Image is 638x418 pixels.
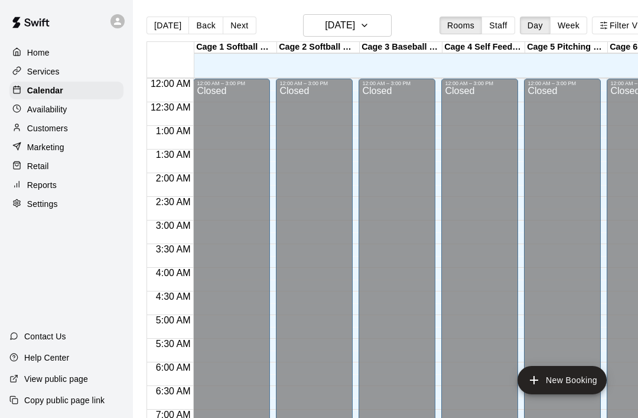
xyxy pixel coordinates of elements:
p: Marketing [27,141,64,153]
p: Settings [27,198,58,210]
div: 12:00 AM – 3:00 PM [279,80,349,86]
span: 1:00 AM [153,126,194,136]
span: 4:30 AM [153,291,194,302]
div: Cage 1 Softball Machine/Live [194,42,277,53]
a: Customers [9,119,123,137]
p: Calendar [27,85,63,96]
span: 2:00 AM [153,173,194,183]
p: Retail [27,160,49,172]
div: 12:00 AM – 3:00 PM [528,80,597,86]
span: 12:00 AM [148,79,194,89]
p: Customers [27,122,68,134]
span: 2:30 AM [153,197,194,207]
button: [DATE] [303,14,392,37]
p: Help Center [24,352,69,364]
a: Retail [9,157,123,175]
a: Settings [9,195,123,213]
h6: [DATE] [325,17,355,34]
span: 5:00 AM [153,315,194,325]
button: Rooms [440,17,482,34]
span: 3:30 AM [153,244,194,254]
p: Copy public page link [24,394,105,406]
p: View public page [24,373,88,385]
p: Availability [27,103,67,115]
div: Cage 5 Pitching Lane/Live [525,42,608,53]
span: 3:00 AM [153,221,194,231]
p: Services [27,66,60,77]
span: 6:30 AM [153,386,194,396]
div: Cage 4 Self Feeder Baseball Machine/Live [442,42,525,53]
a: Marketing [9,138,123,156]
span: 1:30 AM [153,150,194,160]
div: Cage 3 Baseball Machine/Softball Machine [360,42,442,53]
button: Back [188,17,223,34]
span: 5:30 AM [153,339,194,349]
button: Week [550,17,587,34]
button: Staff [481,17,515,34]
span: 12:30 AM [148,102,194,112]
span: 6:00 AM [153,362,194,372]
a: Availability [9,101,123,118]
p: Reports [27,179,57,191]
button: [DATE] [147,17,189,34]
div: 12:00 AM – 3:00 PM [362,80,432,86]
div: 12:00 AM – 3:00 PM [445,80,515,86]
a: Calendar [9,82,123,99]
button: add [517,366,607,394]
button: Day [520,17,551,34]
p: Home [27,47,50,59]
p: Contact Us [24,330,66,342]
span: 4:00 AM [153,268,194,278]
a: Home [9,44,123,61]
a: Services [9,63,123,80]
div: 12:00 AM – 3:00 PM [197,80,266,86]
div: Cage 2 Softball Machine/Live [277,42,360,53]
a: Reports [9,176,123,194]
button: Next [223,17,256,34]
